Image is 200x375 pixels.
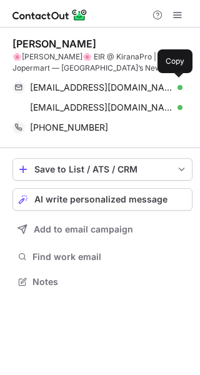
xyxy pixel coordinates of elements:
div: [PERSON_NAME] [12,37,96,50]
button: AI write personalized message [12,188,192,211]
div: 🌸[PERSON_NAME]🌸 EIR @ KiranaPro | Building Jopermart — [GEOGRAPHIC_DATA]’s New-Age Kirana Network [12,51,192,74]
span: [PHONE_NUMBER] [30,122,108,133]
div: Save to List / ATS / CRM [34,164,171,174]
button: save-profile-one-click [12,158,192,181]
span: [EMAIL_ADDRESS][DOMAIN_NAME] [30,102,173,113]
button: Notes [12,273,192,291]
span: Add to email campaign [34,224,133,234]
span: Notes [32,276,187,287]
span: [EMAIL_ADDRESS][DOMAIN_NAME] [30,82,173,93]
button: Find work email [12,248,192,266]
button: Add to email campaign [12,218,192,241]
img: ContactOut v5.3.10 [12,7,87,22]
span: AI write personalized message [34,194,167,204]
span: Find work email [32,251,187,262]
